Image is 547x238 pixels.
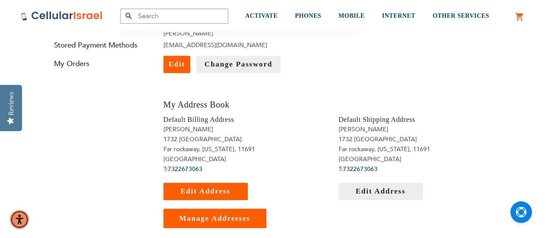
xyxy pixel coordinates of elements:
[343,165,377,173] a: 7322673063
[245,13,278,19] span: ACTIVATE
[163,29,326,38] li: [PERSON_NAME]
[339,13,365,19] span: MOBILE
[47,59,150,69] a: My Orders
[163,183,248,200] a: Edit Address
[10,210,29,229] div: Accessibility Menu
[339,183,423,200] a: Edit Address
[168,165,202,173] a: 7322673063
[355,187,405,195] span: Edit Address
[163,41,326,49] li: [EMAIL_ADDRESS][DOMAIN_NAME]
[163,124,326,174] address: [PERSON_NAME] 1732 [GEOGRAPHIC_DATA] Far rockaway, [US_STATE], 11691 [GEOGRAPHIC_DATA] T:
[382,13,415,19] span: INTERNET
[120,9,228,24] input: Search
[163,115,326,124] h4: Default Billing Address
[179,214,250,222] span: Manage Addresses
[196,56,281,73] a: Change Password
[163,56,190,73] a: Edit
[180,187,230,195] span: Edit Address
[163,209,266,228] a: Manage Addresses
[339,124,501,174] address: [PERSON_NAME] 1732 [GEOGRAPHIC_DATA] Far rockaway, [US_STATE], 11691 [GEOGRAPHIC_DATA] T:
[163,100,230,109] span: My Address Book
[339,115,501,124] h4: Default Shipping Address
[432,13,489,19] span: OTHER SERVICES
[21,11,103,21] img: Cellular Israel Logo
[7,92,15,115] div: Reviews
[169,60,185,68] span: Edit
[295,13,321,19] span: PHONES
[47,40,150,50] a: Stored Payment Methods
